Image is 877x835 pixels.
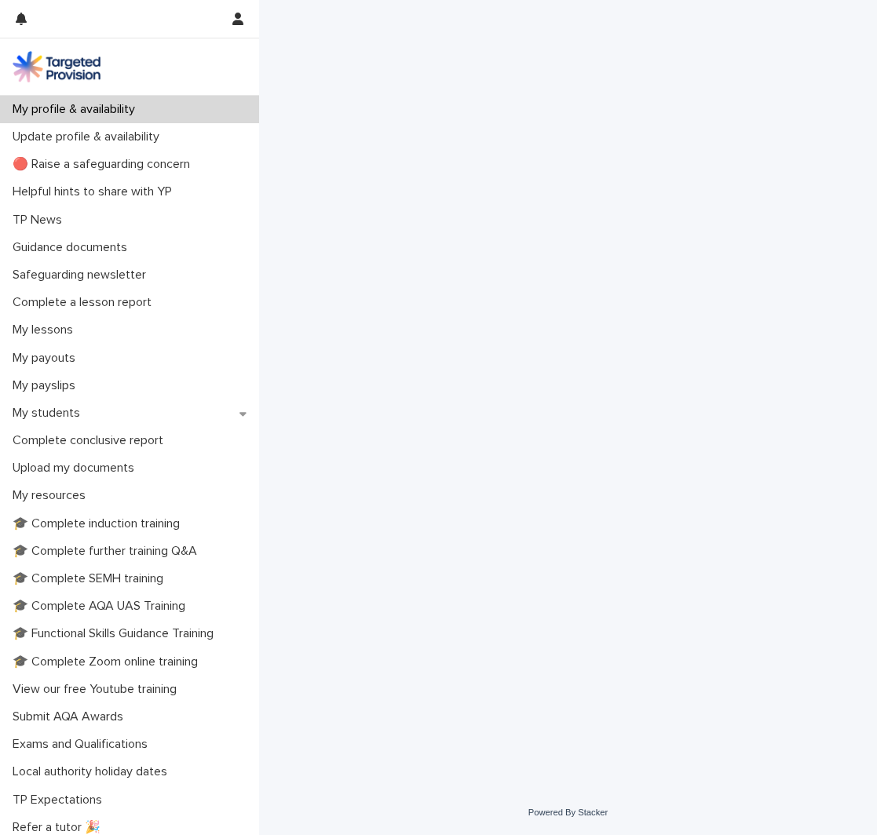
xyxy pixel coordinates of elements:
p: My students [6,406,93,421]
p: 🔴 Raise a safeguarding concern [6,157,203,172]
p: My payslips [6,378,88,393]
p: Complete a lesson report [6,295,164,310]
p: Upload my documents [6,461,147,476]
p: TP News [6,213,75,228]
p: TP Expectations [6,793,115,808]
p: 🎓 Complete Zoom online training [6,655,210,669]
p: Guidance documents [6,240,140,255]
img: M5nRWzHhSzIhMunXDL62 [13,51,100,82]
p: My lessons [6,323,86,337]
a: Powered By Stacker [528,808,608,817]
p: Refer a tutor 🎉 [6,820,113,835]
p: My resources [6,488,98,503]
p: 🎓 Complete SEMH training [6,571,176,586]
p: Helpful hints to share with YP [6,184,185,199]
p: Exams and Qualifications [6,737,160,752]
p: 🎓 Complete induction training [6,516,192,531]
p: My payouts [6,351,88,366]
p: 🎓 Complete further training Q&A [6,544,210,559]
p: Submit AQA Awards [6,709,136,724]
p: View our free Youtube training [6,682,189,697]
p: My profile & availability [6,102,148,117]
p: 🎓 Functional Skills Guidance Training [6,626,226,641]
p: Complete conclusive report [6,433,176,448]
p: Local authority holiday dates [6,764,180,779]
p: 🎓 Complete AQA UAS Training [6,599,198,614]
p: Update profile & availability [6,129,172,144]
p: Safeguarding newsletter [6,268,159,283]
